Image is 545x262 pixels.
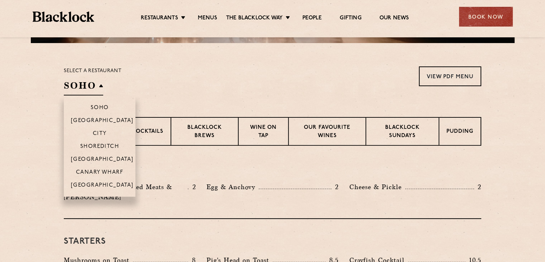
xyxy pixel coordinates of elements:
p: Cocktails [132,128,163,137]
h2: SOHO [64,79,103,95]
a: Gifting [340,15,361,23]
p: 2 [331,182,339,192]
p: Blacklock Sundays [373,124,431,141]
p: Pudding [446,128,473,137]
h3: Pre Chop Bites [64,164,481,173]
a: View PDF Menu [419,66,481,86]
p: Wine on Tap [246,124,281,141]
a: Restaurants [141,15,178,23]
p: Egg & Anchovy [206,182,259,192]
div: Book Now [459,7,513,27]
h3: Starters [64,237,481,246]
p: [GEOGRAPHIC_DATA] [71,118,134,125]
p: Blacklock Brews [178,124,231,141]
p: Cheese & Pickle [349,182,405,192]
p: Select a restaurant [64,66,121,76]
p: [GEOGRAPHIC_DATA] [71,156,134,164]
img: BL_Textured_Logo-footer-cropped.svg [33,11,95,22]
p: 2 [474,182,481,192]
a: The Blacklock Way [226,15,283,23]
p: Soho [91,105,109,112]
p: 2 [188,182,196,192]
a: Menus [198,15,217,23]
a: People [302,15,322,23]
p: Our favourite wines [296,124,358,141]
p: Canary Wharf [76,169,123,177]
p: City [93,131,107,138]
p: [GEOGRAPHIC_DATA] [71,182,134,190]
p: Shoreditch [80,144,119,151]
a: Our News [379,15,409,23]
